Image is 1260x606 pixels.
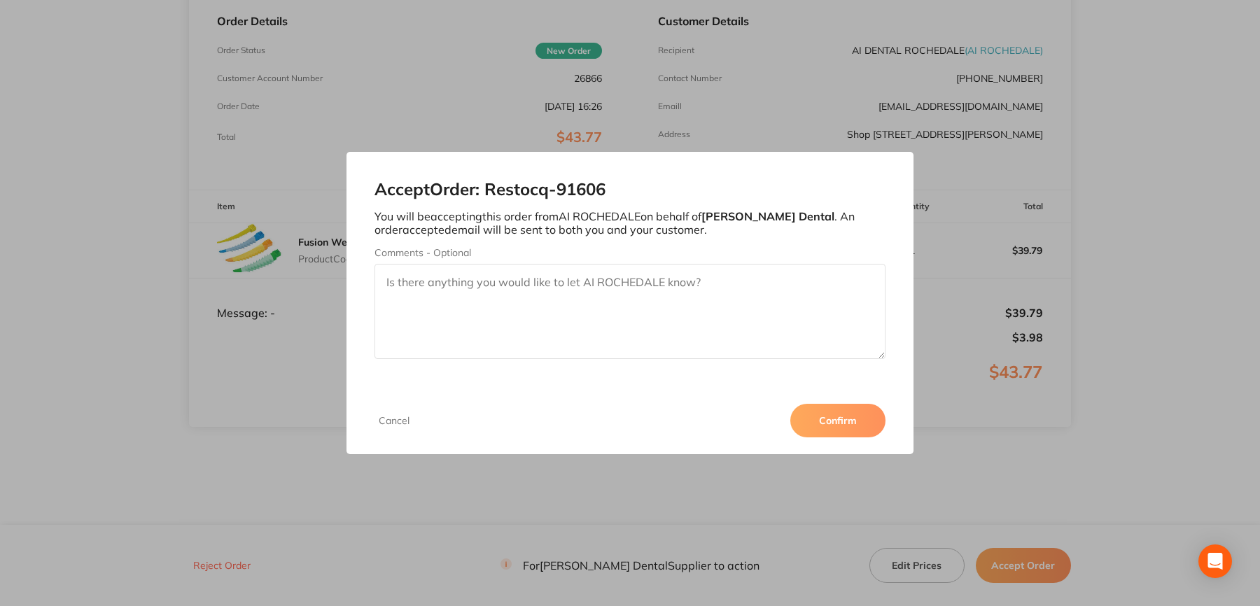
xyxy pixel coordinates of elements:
b: [PERSON_NAME] Dental [701,209,834,223]
p: You will be accepting this order from AI ROCHEDALE on behalf of . An order accepted email will be... [374,210,885,236]
button: Confirm [790,404,885,437]
label: Comments - Optional [374,247,885,258]
h2: Accept Order: Restocq- 91606 [374,180,885,199]
div: Open Intercom Messenger [1198,544,1232,578]
button: Cancel [374,414,414,427]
